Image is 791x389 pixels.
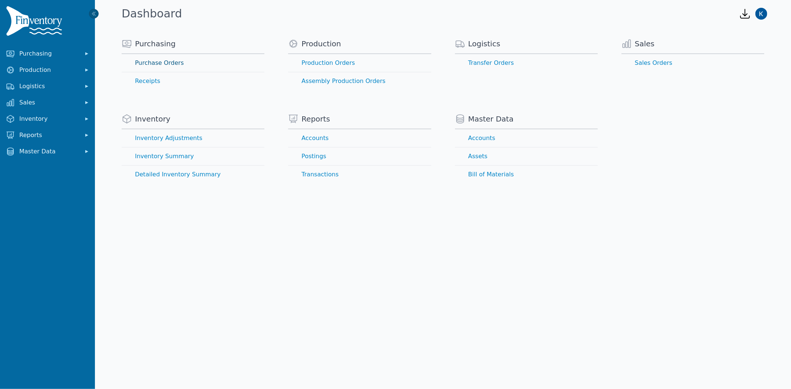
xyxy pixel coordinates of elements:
[755,8,767,20] img: Kathleen Gray
[122,72,264,90] a: Receipts
[455,147,598,165] a: Assets
[455,166,598,183] a: Bill of Materials
[122,54,264,72] a: Purchase Orders
[468,114,514,124] span: Master Data
[19,66,79,74] span: Production
[3,95,92,110] button: Sales
[122,147,264,165] a: Inventory Summary
[19,98,79,107] span: Sales
[3,112,92,126] button: Inventory
[3,144,92,159] button: Master Data
[135,39,175,49] span: Purchasing
[3,63,92,77] button: Production
[3,46,92,61] button: Purchasing
[288,54,431,72] a: Production Orders
[19,114,79,123] span: Inventory
[288,147,431,165] a: Postings
[122,7,182,20] h1: Dashboard
[288,72,431,90] a: Assembly Production Orders
[135,114,171,124] span: Inventory
[3,128,92,143] button: Reports
[19,82,79,91] span: Logistics
[288,129,431,147] a: Accounts
[288,166,431,183] a: Transactions
[19,147,79,156] span: Master Data
[635,39,655,49] span: Sales
[3,79,92,94] button: Logistics
[468,39,501,49] span: Logistics
[301,39,341,49] span: Production
[122,129,264,147] a: Inventory Adjustments
[6,6,65,39] img: Finventory
[19,131,79,140] span: Reports
[455,54,598,72] a: Transfer Orders
[301,114,330,124] span: Reports
[622,54,764,72] a: Sales Orders
[19,49,79,58] span: Purchasing
[122,166,264,183] a: Detailed Inventory Summary
[455,129,598,147] a: Accounts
